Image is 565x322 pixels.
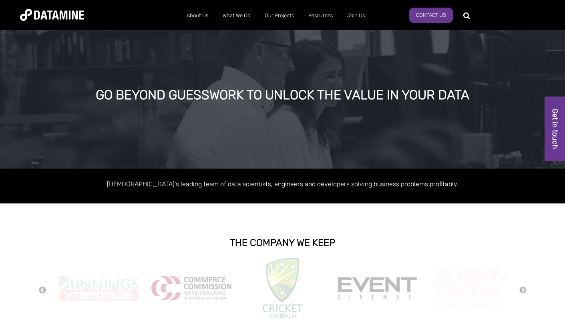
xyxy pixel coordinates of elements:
img: Datamine [20,9,84,21]
button: Next [519,286,527,295]
a: About Us [179,5,215,26]
img: event cinemas [337,277,417,300]
div: GO BEYOND GUESSWORK TO UNLOCK THE VALUE IN YOUR DATA [67,88,499,103]
button: Previous [38,286,46,295]
p: [DEMOGRAPHIC_DATA]'s leading team of data scientists, engineers and developers solving business p... [54,179,511,189]
a: Contact Us [409,8,453,23]
img: commercecommission [151,276,231,300]
a: Our Projects [257,5,301,26]
a: Resources [301,5,340,26]
a: What We Do [215,5,257,26]
img: Cricket Australia [263,258,303,318]
a: Get in touch [545,97,565,161]
a: Join Us [340,5,372,26]
strong: THE COMPANY WE KEEP [230,237,335,248]
img: Bunnings Warehouse [58,273,139,303]
img: Flight Centre [430,268,510,309]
